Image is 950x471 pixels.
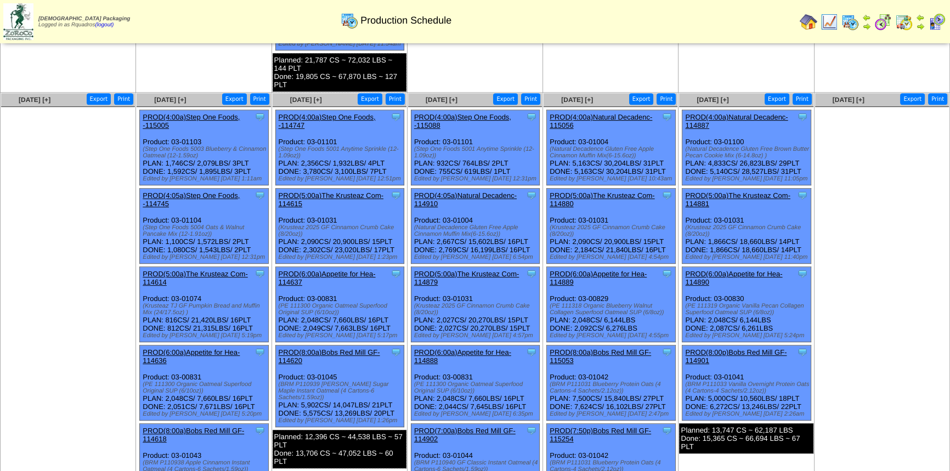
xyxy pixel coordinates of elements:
[526,425,537,436] img: Tooltip
[862,22,871,31] img: arrowright.gif
[874,13,892,31] img: calendarblend.gif
[679,423,813,453] div: Planned: 13,747 CS ~ 62,187 LBS Done: 15,365 CS ~ 66,694 LBS ~ 67 PLT
[561,96,593,104] a: [DATE] [+]
[143,113,240,129] a: PROD(4:00a)Step One Foods, -115005
[928,93,947,105] button: Print
[279,254,404,260] div: Edited by [PERSON_NAME] [DATE] 1:23pm
[550,146,675,159] div: (Natural Decadence Gluten Free Apple Cinnamon Muffin Mix(6-15.6oz))
[550,348,651,365] a: PROD(8:00a)Bobs Red Mill GF-115053
[916,13,925,22] img: arrowleft.gif
[426,96,457,104] a: [DATE] [+]
[682,189,811,264] div: Product: 03-01031 PLAN: 1,866CS / 18,660LBS / 14PLT DONE: 1,866CS / 18,660LBS / 14PLT
[414,175,540,182] div: Edited by [PERSON_NAME] [DATE] 12:31pm
[550,175,675,182] div: Edited by [PERSON_NAME] [DATE] 10:43am
[411,267,540,342] div: Product: 03-01031 PLAN: 2,027CS / 20,270LBS / 15PLT DONE: 2,027CS / 20,270LBS / 15PLT
[290,96,322,104] a: [DATE] [+]
[114,93,133,105] button: Print
[793,93,812,105] button: Print
[143,348,240,365] a: PROD(6:00a)Appetite for Hea-114636
[143,254,268,260] div: Edited by [PERSON_NAME] [DATE] 12:31pm
[821,13,838,31] img: line_graph.gif
[95,22,114,28] a: (logout)
[279,417,404,424] div: Edited by [PERSON_NAME] [DATE] 1:26pm
[414,332,540,339] div: Edited by [PERSON_NAME] [DATE] 4:57pm
[916,22,925,31] img: arrowright.gif
[547,345,676,421] div: Product: 03-01042 PLAN: 7,500CS / 15,840LBS / 27PLT DONE: 7,624CS / 16,102LBS / 27PLT
[391,347,402,357] img: Tooltip
[547,110,676,185] div: Product: 03-01004 PLAN: 5,163CS / 30,204LBS / 31PLT DONE: 5,163CS / 30,204LBS / 31PLT
[391,268,402,279] img: Tooltip
[685,381,811,394] div: (BRM P111033 Vanilla Overnight Protein Oats (4 Cartons-4 Sachets/2.12oz))
[250,93,269,105] button: Print
[414,303,540,316] div: (Krusteaz 2025 GF Cinnamon Crumb Cake (8/20oz))
[682,345,811,421] div: Product: 03-01041 PLAN: 5,000CS / 10,560LBS / 18PLT DONE: 6,272CS / 13,246LBS / 22PLT
[765,93,789,105] button: Export
[279,332,404,339] div: Edited by [PERSON_NAME] [DATE] 5:17pm
[797,190,808,201] img: Tooltip
[275,267,404,342] div: Product: 03-00831 PLAN: 2,048CS / 7,660LBS / 16PLT DONE: 2,049CS / 7,663LBS / 16PLT
[414,254,540,260] div: Edited by [PERSON_NAME] [DATE] 6:54pm
[414,411,540,417] div: Edited by [PERSON_NAME] [DATE] 6:35pm
[685,146,811,159] div: (Natural Decadence Gluten Free Brown Butter Pecan Cookie Mix (6-14.8oz) )
[550,332,675,339] div: Edited by [PERSON_NAME] [DATE] 4:55pm
[391,111,402,122] img: Tooltip
[414,270,519,286] a: PROD(5:00a)The Krusteaz Com-114879
[279,146,404,159] div: (Step One Foods 5001 Anytime Sprinkle (12-1.09oz))
[833,96,864,104] a: [DATE] [+]
[550,381,675,394] div: (BRM P111031 Blueberry Protein Oats (4 Cartons-4 Sachets/2.12oz))
[797,347,808,357] img: Tooltip
[3,3,33,40] img: zoroco-logo-small.webp
[143,303,268,316] div: (Krusteaz TJ GF Pumpkin Bread and Muffin Mix (24/17.5oz) )
[414,146,540,159] div: (Step One Foods 5001 Anytime Sprinkle (12-1.09oz))
[391,190,402,201] img: Tooltip
[841,13,859,31] img: calendarprod.gif
[526,111,537,122] img: Tooltip
[279,113,376,129] a: PROD(4:00a)Step One Foods, -114747
[682,267,811,342] div: Product: 03-00830 PLAN: 2,048CS / 6,144LBS DONE: 2,087CS / 6,261LBS
[550,224,675,237] div: (Krusteaz 2025 GF Cinnamon Crumb Cake (8/20oz))
[414,224,540,237] div: (Natural Decadence Gluten Free Apple Cinnamon Muffin Mix(6-15.6oz))
[255,111,265,122] img: Tooltip
[685,348,787,365] a: PROD(8:00p)Bobs Red Mill GF-114901
[685,113,788,129] a: PROD(4:00a)Natural Decadenc-114887
[255,268,265,279] img: Tooltip
[341,12,358,29] img: calendarprod.gif
[697,96,728,104] a: [DATE] [+]
[19,96,50,104] a: [DATE] [+]
[526,268,537,279] img: Tooltip
[526,190,537,201] img: Tooltip
[279,381,404,401] div: (BRM P110939 [PERSON_NAME] Sugar Maple Instant Oatmeal (4 Cartons-6 Sachets/1.59oz))
[273,430,406,468] div: Planned: 12,396 CS ~ 44,538 LBS ~ 57 PLT Done: 13,706 CS ~ 47,052 LBS ~ 60 PLT
[140,267,269,342] div: Product: 03-01074 PLAN: 816CS / 21,420LBS / 16PLT DONE: 812CS / 21,315LBS / 16PLT
[411,110,540,185] div: Product: 03-01101 PLAN: 932CS / 764LBS / 2PLT DONE: 755CS / 619LBS / 1PLT
[550,411,675,417] div: Edited by [PERSON_NAME] [DATE] 2:47pm
[143,146,268,159] div: (Step One Foods 5003 Blueberry & Cinnamon Oatmeal (12-1.59oz)
[414,427,516,443] a: PROD(7:00a)Bobs Red Mill GF-114902
[685,224,811,237] div: (Krusteaz 2025 GF Cinnamon Crumb Cake (8/20oz))
[414,113,511,129] a: PROD(4:00a)Step One Foods, -115088
[154,96,186,104] a: [DATE] [+]
[143,411,268,417] div: Edited by [PERSON_NAME] [DATE] 5:20pm
[685,332,811,339] div: Edited by [PERSON_NAME] [DATE] 5:24pm
[928,13,946,31] img: calendarcustomer.gif
[279,224,404,237] div: (Krusteaz 2025 GF Cinnamon Crumb Cake (8/20oz))
[143,270,247,286] a: PROD(5:00a)The Krusteaz Com-114614
[140,345,269,421] div: Product: 03-00831 PLAN: 2,048CS / 7,660LBS / 16PLT DONE: 2,051CS / 7,671LBS / 16PLT
[222,93,247,105] button: Export
[685,270,782,286] a: PROD(6:00a)Appetite for Hea-114890
[273,53,406,92] div: Planned: 21,787 CS ~ 72,032 LBS ~ 144 PLT Done: 19,805 CS ~ 67,870 LBS ~ 127 PLT
[661,190,672,201] img: Tooltip
[279,270,376,286] a: PROD(6:00a)Appetite for Hea-114637
[255,347,265,357] img: Tooltip
[275,110,404,185] div: Product: 03-01101 PLAN: 2,356CS / 1,932LBS / 4PLT DONE: 3,780CS / 3,100LBS / 7PLT
[279,348,380,365] a: PROD(8:00a)Bobs Red Mill GF-114620
[550,270,647,286] a: PROD(6:00a)Appetite for Hea-114889
[661,268,672,279] img: Tooltip
[661,425,672,436] img: Tooltip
